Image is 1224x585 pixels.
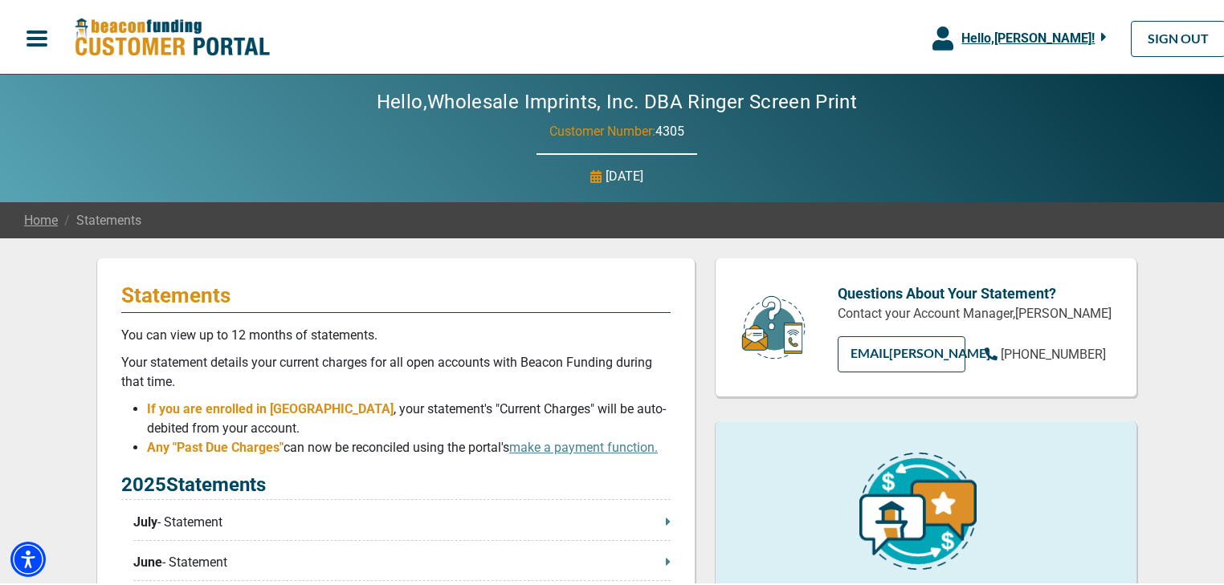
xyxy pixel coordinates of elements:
[509,437,658,453] a: make a payment function.
[147,399,666,433] span: , your statement's "Current Charges" will be auto-debited from your account.
[74,15,270,56] img: Beacon Funding Customer Portal Logo
[147,437,284,453] span: Any "Past Due Charges"
[147,399,394,414] span: If you are enrolled in [GEOGRAPHIC_DATA]
[655,121,684,136] span: 4305
[133,510,157,530] span: July
[606,165,643,184] p: [DATE]
[121,323,671,343] p: You can view up to 12 months of statements.
[1001,344,1106,360] span: [PHONE_NUMBER]
[859,450,977,567] img: refer-a-friend-icon.png
[838,334,965,370] a: EMAIL[PERSON_NAME]
[985,343,1106,362] a: [PHONE_NUMBER]
[121,280,671,306] p: Statements
[58,209,141,228] span: Statements
[133,550,162,570] span: June
[121,468,671,498] p: 2025 Statements
[961,28,1095,43] span: Hello, [PERSON_NAME] !
[328,88,905,112] h2: Hello, Wholesale Imprints, Inc. DBA Ringer Screen Print
[284,437,658,453] span: can now be reconciled using the portal's
[10,539,46,575] div: Accessibility Menu
[24,209,58,228] a: Home
[549,121,655,136] span: Customer Number:
[133,550,671,570] p: - Statement
[737,292,810,359] img: customer-service.png
[838,302,1112,321] p: Contact your Account Manager, [PERSON_NAME]
[838,280,1112,302] p: Questions About Your Statement?
[121,351,671,389] p: Your statement details your current charges for all open accounts with Beacon Funding during that...
[133,510,671,530] p: - Statement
